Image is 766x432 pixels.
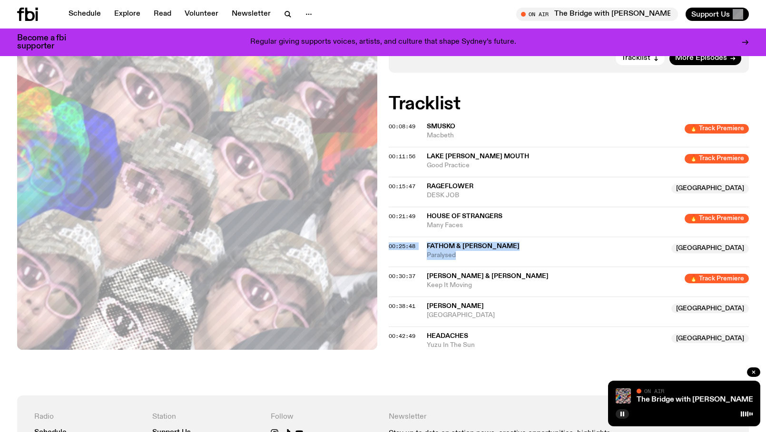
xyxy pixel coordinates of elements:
span: Good Practice [427,161,679,170]
a: Volunteer [179,8,224,21]
a: The Bridge with [PERSON_NAME] [637,396,756,403]
span: RAGEFLOWER [427,183,473,190]
span: Macbeth [427,131,679,140]
span: [GEOGRAPHIC_DATA] [671,304,749,313]
span: 00:21:49 [389,212,415,220]
span: Tracklist [621,55,650,62]
span: [PERSON_NAME] [427,303,484,309]
button: On AirThe Bridge with [PERSON_NAME] [516,8,678,21]
span: 00:11:56 [389,153,415,160]
span: 🔥 Track Premiere [685,154,749,163]
span: 00:30:37 [389,272,415,280]
span: Fathom & [PERSON_NAME] [427,243,520,250]
a: Newsletter [226,8,276,21]
span: More Episodes [675,55,727,62]
button: Support Us [686,8,749,21]
span: 00:25:48 [389,242,415,250]
span: 🔥 Track Premiere [685,274,749,283]
span: [GEOGRAPHIC_DATA] [671,334,749,343]
span: Yuzu In The Sun [427,341,666,350]
h3: Become a fbi supporter [17,34,78,50]
h4: Radio [34,413,141,422]
span: [PERSON_NAME] & [PERSON_NAME] [427,273,549,279]
a: More Episodes [669,52,741,65]
span: [GEOGRAPHIC_DATA] [427,311,666,320]
h2: Tracklist [389,96,749,113]
span: [GEOGRAPHIC_DATA] [671,184,749,193]
span: 00:08:49 [389,123,415,130]
span: On Air [644,388,664,394]
span: DESK JOB [427,191,666,200]
span: Many Faces [427,221,679,230]
button: Tracklist [616,52,665,65]
span: Keep It Moving [427,281,679,290]
span: 00:15:47 [389,182,415,190]
a: Schedule [63,8,107,21]
span: 00:42:49 [389,332,415,340]
span: 🔥 Track Premiere [685,124,749,134]
span: Headaches [427,333,468,339]
a: Read [148,8,177,21]
span: LAKE [PERSON_NAME] MOUTH [427,153,529,160]
p: Regular giving supports voices, artists, and culture that shape Sydney’s future. [250,38,516,47]
span: Paralysed [427,251,666,260]
a: Explore [108,8,146,21]
span: [GEOGRAPHIC_DATA] [671,244,749,253]
span: Support Us [691,10,730,19]
span: 🔥 Track Premiere [685,214,749,223]
span: House of Strangers [427,213,502,220]
h4: Station [152,413,259,422]
h4: Follow [271,413,377,422]
span: 00:38:41 [389,302,415,310]
span: Smusko [427,123,455,130]
h4: Newsletter [389,413,614,422]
